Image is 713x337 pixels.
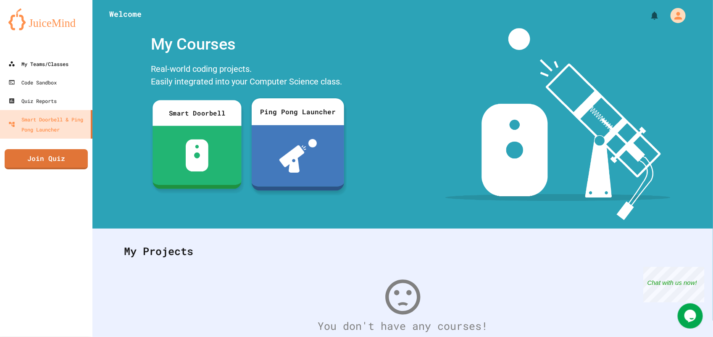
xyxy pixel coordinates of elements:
div: Quiz Reports [8,96,57,106]
div: My Courses [147,28,348,61]
div: Smart Doorbell [153,100,242,126]
img: ppl-with-ball.png [279,139,317,173]
a: Join Quiz [5,149,88,169]
img: banner-image-my-projects.png [445,28,671,220]
div: Ping Pong Launcher [252,98,344,125]
iframe: chat widget [643,267,705,303]
div: My Account [662,6,688,25]
div: My Teams/Classes [8,59,68,69]
div: Real-world coding projects. Easily integrated into your Computer Science class. [147,61,348,92]
img: logo-orange.svg [8,8,84,30]
div: Smart Doorbell & Ping Pong Launcher [8,114,87,134]
iframe: chat widget [678,303,705,329]
div: Code Sandbox [8,77,57,87]
div: You don't have any courses! [116,318,690,334]
div: My Notifications [634,8,662,23]
div: My Projects [116,235,690,268]
img: sdb-white.svg [186,140,209,172]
